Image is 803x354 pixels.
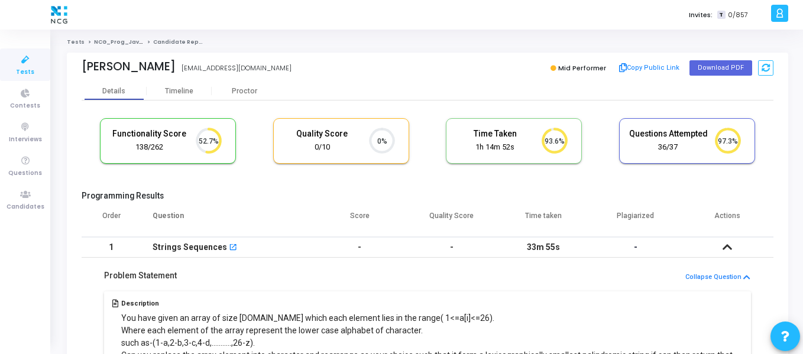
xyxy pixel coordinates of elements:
span: Tests [16,67,34,77]
button: Copy Public Link [616,59,684,77]
td: - [406,237,498,258]
a: Tests [67,38,85,46]
span: Contests [10,101,40,111]
span: Candidate Report [153,38,208,46]
span: Interviews [9,135,42,145]
img: logo [48,3,70,27]
th: Question [141,204,314,237]
label: Invites: [689,10,713,20]
th: Time taken [498,204,590,237]
div: 36/37 [629,142,708,153]
h5: Questions Attempted [629,129,708,139]
h5: Programming Results [82,191,773,201]
td: 1 [82,237,141,258]
th: Actions [682,204,774,237]
h5: Problem Statement [104,271,177,281]
h5: Quality Score [283,129,362,139]
span: T [717,11,725,20]
button: Download PDF [689,60,752,76]
button: Collapse Question [685,272,751,283]
div: [PERSON_NAME] [82,60,176,73]
th: Plagiarized [590,204,682,237]
span: 0/857 [728,10,748,20]
span: Questions [8,168,42,178]
div: Timeline [165,87,193,96]
td: 33m 55s [498,237,590,258]
nav: breadcrumb [67,38,788,46]
h5: Description [121,300,743,307]
div: Proctor [212,87,277,96]
span: Candidates [7,202,44,212]
h5: Time Taken [455,129,535,139]
a: NCG_Prog_JavaFS_2025_Test [94,38,187,46]
div: Strings Sequences [153,238,227,257]
mat-icon: open_in_new [229,244,237,252]
td: - [314,237,406,258]
th: Order [82,204,141,237]
h5: Functionality Score [109,129,189,139]
div: [EMAIL_ADDRESS][DOMAIN_NAME] [182,63,292,73]
span: Mid Performer [558,63,606,73]
span: - [634,242,637,252]
th: Quality Score [406,204,498,237]
div: 138/262 [109,142,189,153]
div: 1h 14m 52s [455,142,535,153]
div: Details [102,87,125,96]
th: Score [314,204,406,237]
div: 0/10 [283,142,362,153]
